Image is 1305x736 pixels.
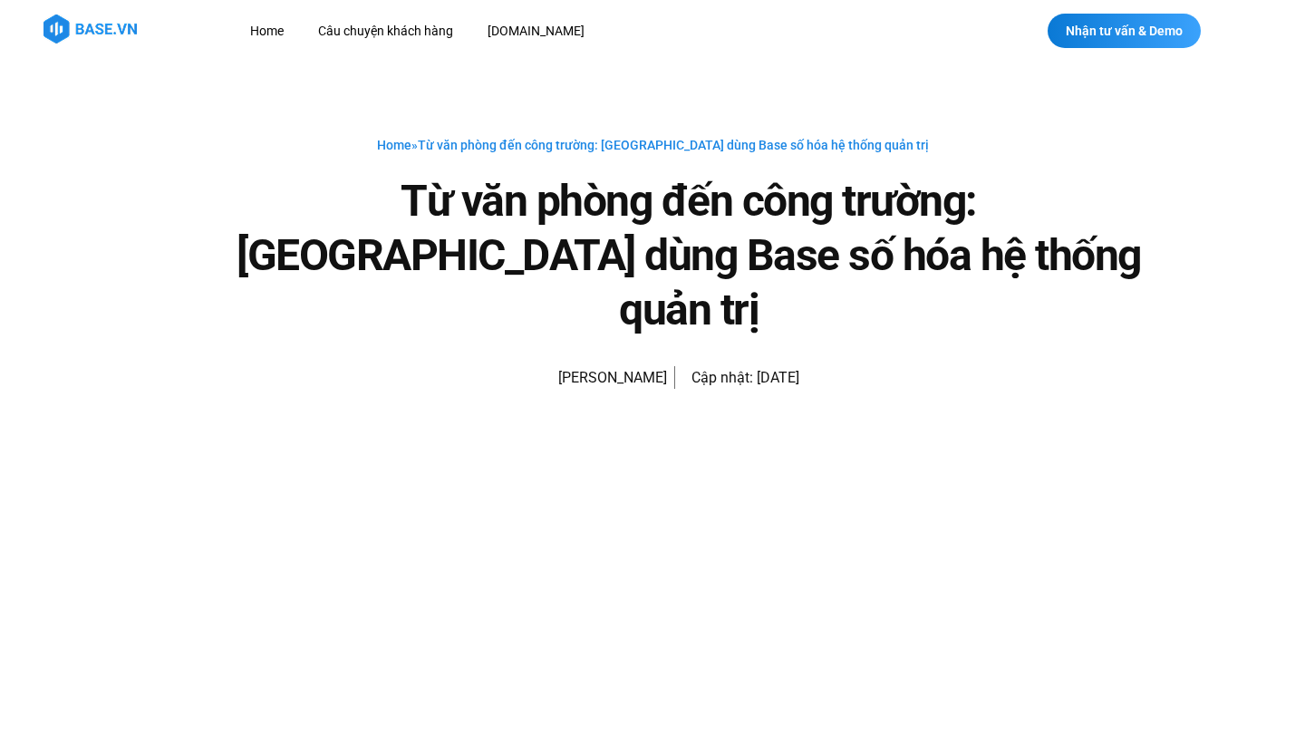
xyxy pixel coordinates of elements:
nav: Menu [237,15,932,48]
span: Nhận tư vấn & Demo [1066,24,1183,37]
a: Home [377,138,411,152]
span: [PERSON_NAME] [549,365,667,391]
span: Cập nhật: [691,369,753,386]
a: Nhận tư vấn & Demo [1048,14,1201,48]
a: Home [237,15,297,48]
time: [DATE] [757,369,799,386]
a: [DOMAIN_NAME] [474,15,598,48]
span: » [377,138,929,152]
span: Từ văn phòng đến công trường: [GEOGRAPHIC_DATA] dùng Base số hóa hệ thống quản trị [418,138,929,152]
a: Picture of Đoàn Đức [PERSON_NAME] [506,355,667,401]
a: Câu chuyện khách hàng [304,15,467,48]
h1: Từ văn phòng đến công trường: [GEOGRAPHIC_DATA] dùng Base số hóa hệ thống quản trị [217,174,1160,337]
